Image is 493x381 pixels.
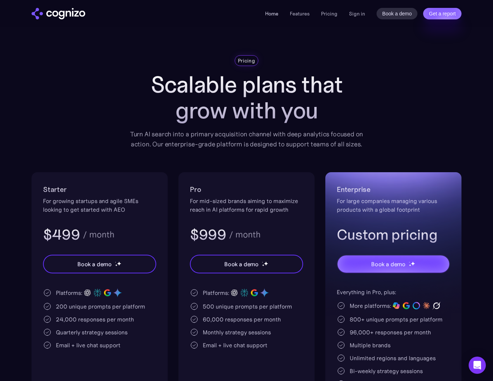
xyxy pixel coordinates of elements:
img: star [411,261,415,266]
div: Email + live chat support [56,341,120,349]
div: Open Intercom Messenger [469,357,486,374]
div: More platforms: [350,301,391,310]
img: star [409,264,411,267]
h3: $999 [190,225,226,244]
a: Book a demostarstarstar [337,255,450,273]
div: Book a demo [371,260,406,268]
a: Book a demostarstarstar [190,255,303,273]
a: Book a demo [377,8,418,19]
div: 96,000+ responses per month [350,328,431,337]
h2: Starter [43,184,156,195]
h3: $499 [43,225,80,244]
img: star [409,262,410,263]
h2: Enterprise [337,184,450,195]
img: star [262,264,264,267]
img: star [117,261,121,266]
div: Everything in Pro, plus: [337,288,450,296]
img: star [115,264,118,267]
div: Platforms: [56,288,82,297]
a: Pricing [321,10,338,17]
img: star [264,261,268,266]
div: Quarterly strategy sessions [56,328,128,337]
div: For large companies managing various products with a global footprint [337,197,450,214]
img: star [115,262,116,263]
div: 500 unique prompts per platform [203,302,292,311]
div: Multiple brands [350,341,391,349]
div: Turn AI search into a primary acquisition channel with deep analytics focused on action. Our ente... [125,129,368,149]
a: Sign in [349,9,365,18]
div: Platforms: [203,288,229,297]
div: For growing startups and agile SMEs looking to get started with AEO [43,197,156,214]
div: Bi-weekly strategy sessions [350,367,423,375]
a: Home [265,10,278,17]
div: 60,000 responses per month [203,315,281,324]
a: Features [290,10,310,17]
h1: Scalable plans that grow with you [125,72,368,123]
a: home [32,8,85,19]
div: For mid-sized brands aiming to maximize reach in AI platforms for rapid growth [190,197,303,214]
div: 200 unique prompts per platform [56,302,145,311]
div: Book a demo [224,260,259,268]
img: cognizo logo [32,8,85,19]
div: Pricing [238,57,255,64]
div: / month [229,230,260,239]
div: 800+ unique prompts per platform [350,315,442,324]
div: Unlimited regions and languages [350,354,436,362]
h3: Custom pricing [337,225,450,244]
div: 24,000 responses per month [56,315,134,324]
div: Book a demo [77,260,112,268]
div: / month [83,230,114,239]
h2: Pro [190,184,303,195]
a: Book a demostarstarstar [43,255,156,273]
img: star [262,262,263,263]
a: Get a report [423,8,461,19]
div: Email + live chat support [203,341,267,349]
div: Monthly strategy sessions [203,328,271,337]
